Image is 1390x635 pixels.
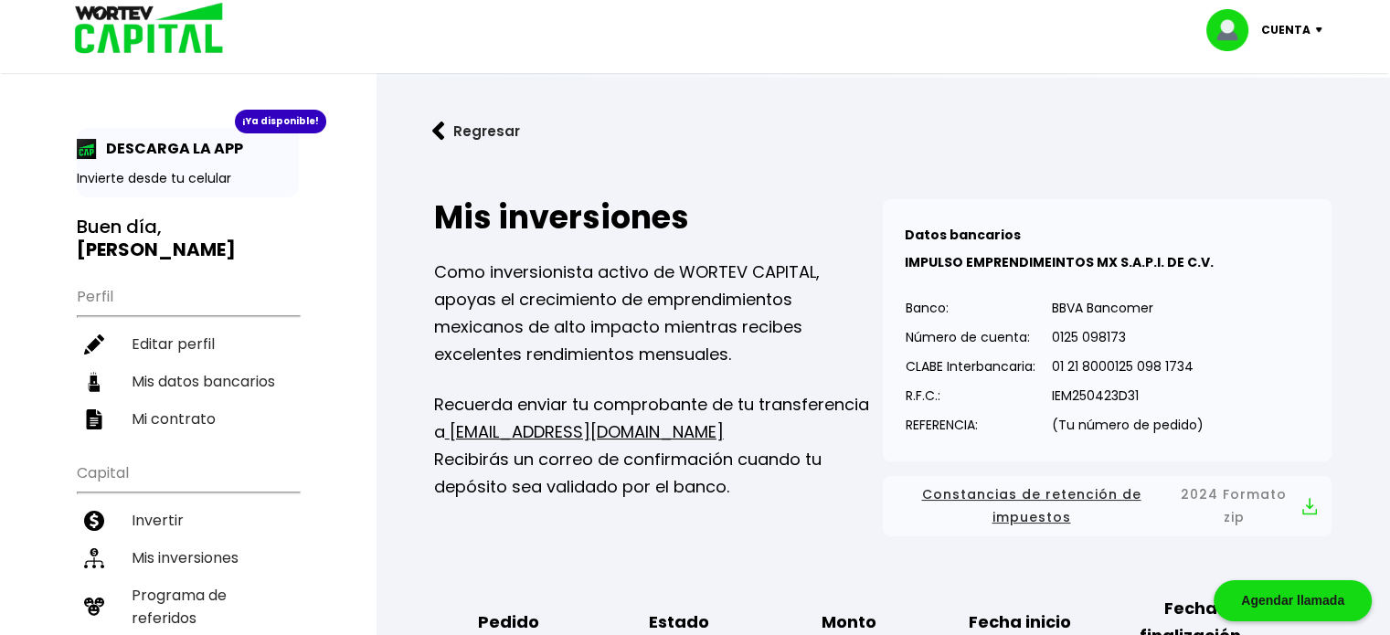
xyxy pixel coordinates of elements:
[1214,580,1372,621] div: Agendar llamada
[235,110,326,133] div: ¡Ya disponible!
[77,539,299,577] a: Mis inversiones
[84,548,104,568] img: inversiones-icon.6695dc30.svg
[434,199,883,236] h2: Mis inversiones
[84,511,104,531] img: invertir-icon.b3b967d7.svg
[1052,411,1204,439] p: (Tu número de pedido)
[906,353,1035,380] p: CLABE Interbancaria:
[906,382,1035,409] p: R.F.C.:
[77,325,299,363] a: Editar perfil
[84,372,104,392] img: datos-icon.10cf9172.svg
[1052,294,1204,322] p: BBVA Bancomer
[84,334,104,355] img: editar-icon.952d3147.svg
[906,294,1035,322] p: Banco:
[1052,353,1204,380] p: 01 21 8000125 098 1734
[897,483,1165,529] span: Constancias de retención de impuestos
[84,597,104,617] img: recomiendanos-icon.9b8e9327.svg
[84,409,104,429] img: contrato-icon.f2db500c.svg
[445,420,724,443] a: [EMAIL_ADDRESS][DOMAIN_NAME]
[1052,323,1204,351] p: 0125 098173
[905,226,1021,244] b: Datos bancarios
[1206,9,1261,51] img: profile-image
[906,323,1035,351] p: Número de cuenta:
[906,411,1035,439] p: REFERENCIA:
[77,169,299,188] p: Invierte desde tu celular
[77,237,236,262] b: [PERSON_NAME]
[77,216,299,261] h3: Buen día,
[1261,16,1310,44] p: Cuenta
[434,259,883,368] p: Como inversionista activo de WORTEV CAPITAL, apoyas el crecimiento de emprendimientos mexicanos d...
[1052,382,1204,409] p: IEM250423D31
[1310,27,1335,33] img: icon-down
[434,391,883,501] p: Recuerda enviar tu comprobante de tu transferencia a Recibirás un correo de confirmación cuando t...
[77,502,299,539] a: Invertir
[77,400,299,438] a: Mi contrato
[77,363,299,400] a: Mis datos bancarios
[77,276,299,438] ul: Perfil
[905,253,1214,271] b: IMPULSO EMPRENDIMEINTOS MX S.A.P.I. DE C.V.
[77,139,97,159] img: app-icon
[405,107,1361,155] a: flecha izquierdaRegresar
[405,107,547,155] button: Regresar
[432,122,445,141] img: flecha izquierda
[97,137,243,160] p: DESCARGA LA APP
[897,483,1317,529] button: Constancias de retención de impuestos2024 Formato zip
